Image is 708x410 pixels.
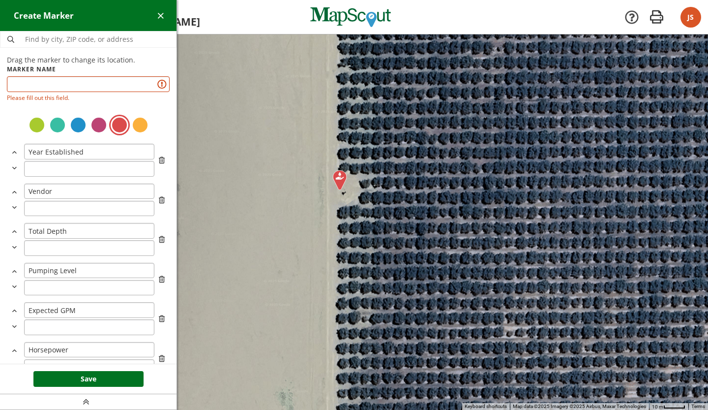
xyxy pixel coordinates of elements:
[309,3,392,31] img: MapScout
[624,9,640,25] a: Support Docs
[7,65,170,74] label: Marker Name
[687,12,694,22] span: JS
[7,94,170,102] p: Please fill out this field.
[691,404,705,409] a: Terms
[652,404,663,410] span: 10 m
[7,55,170,65] p: Drag the marker to change its location.
[465,403,507,410] button: Keyboard shortcuts
[649,403,688,410] button: Map Scale: 10 m per 41 pixels
[33,371,144,387] button: Save
[21,32,176,47] input: Find by city, ZIP code, or address
[513,404,646,409] span: Map data ©2025 Imagery ©2025 Airbus, Maxar Technologies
